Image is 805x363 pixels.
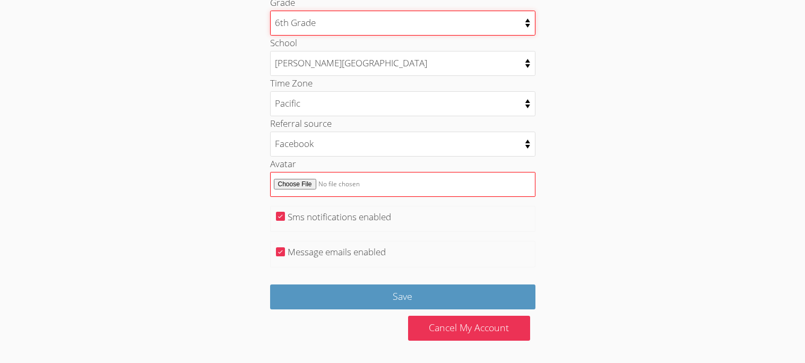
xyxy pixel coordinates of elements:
label: Message emails enabled [288,246,386,258]
label: Referral source [270,117,332,129]
label: Avatar [270,158,296,170]
label: Time Zone [270,77,313,89]
a: Cancel My Account [408,316,530,341]
input: Save [270,284,535,309]
label: School [270,37,297,49]
label: Sms notifications enabled [288,211,391,223]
